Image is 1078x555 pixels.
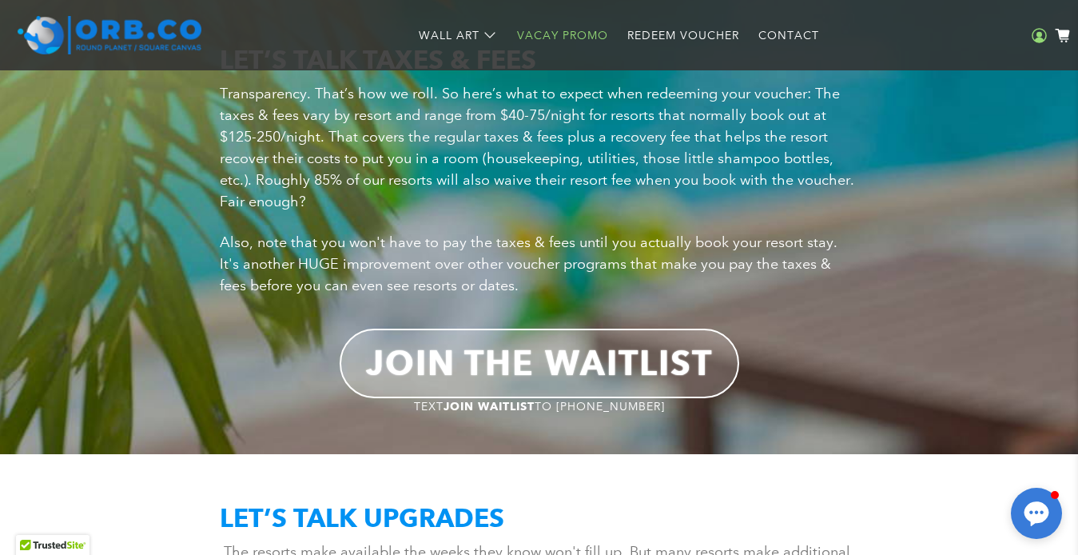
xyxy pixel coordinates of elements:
b: JOIN THE WAITLIST [366,342,713,384]
strong: JOIN WAITLIST [444,400,535,413]
span: Transparency. That’s how we roll. So here’s what to expect when redeeming your voucher: The taxes... [220,85,854,210]
span: TEXT TO [PHONE_NUMBER] [414,399,665,413]
span: Also, note that you won't have to pay the taxes & fees until you actually book your resort stay. ... [220,234,837,294]
a: JOIN THE WAITLIST [340,329,739,398]
a: TEXTJOIN WAITLISTTO [PHONE_NUMBER] [414,398,665,413]
a: Vacay Promo [507,14,618,57]
button: Open chat window [1011,488,1062,539]
a: Wall Art [409,14,507,57]
h2: LET’S TALK UPGRADES [220,502,859,533]
a: Contact [749,14,829,57]
a: Redeem Voucher [618,14,749,57]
